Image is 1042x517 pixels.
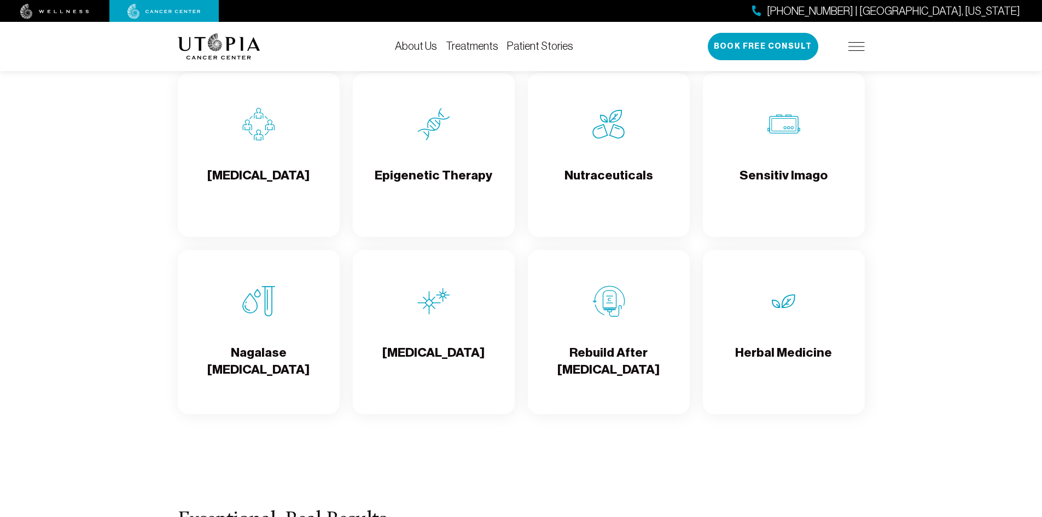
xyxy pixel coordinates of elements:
[417,108,450,141] img: Epigenetic Therapy
[848,42,865,51] img: icon-hamburger
[187,344,331,380] h4: Nagalase [MEDICAL_DATA]
[178,33,260,60] img: logo
[592,108,625,141] img: Nutraceuticals
[446,40,498,52] a: Treatments
[752,3,1020,19] a: [PHONE_NUMBER] | [GEOGRAPHIC_DATA], [US_STATE]
[735,344,832,380] h4: Herbal Medicine
[417,285,450,318] img: Hyperthermia
[708,33,818,60] button: Book Free Consult
[528,73,690,237] a: NutraceuticalsNutraceuticals
[507,40,573,52] a: Patient Stories
[353,250,515,414] a: Hyperthermia[MEDICAL_DATA]
[528,250,690,414] a: Rebuild After ChemoRebuild After [MEDICAL_DATA]
[767,3,1020,19] span: [PHONE_NUMBER] | [GEOGRAPHIC_DATA], [US_STATE]
[353,73,515,237] a: Epigenetic TherapyEpigenetic Therapy
[767,108,800,141] img: Sensitiv Imago
[564,167,653,202] h4: Nutraceuticals
[592,285,625,318] img: Rebuild After Chemo
[703,250,865,414] a: Herbal MedicineHerbal Medicine
[127,4,201,19] img: cancer center
[375,167,492,202] h4: Epigenetic Therapy
[178,250,340,414] a: Nagalase Blood TestNagalase [MEDICAL_DATA]
[382,344,485,380] h4: [MEDICAL_DATA]
[740,167,828,202] h4: Sensitiv Imago
[537,344,681,380] h4: Rebuild After [MEDICAL_DATA]
[207,167,310,202] h4: [MEDICAL_DATA]
[242,285,275,318] img: Nagalase Blood Test
[242,108,275,141] img: Group Therapy
[767,285,800,318] img: Herbal Medicine
[703,73,865,237] a: Sensitiv ImagoSensitiv Imago
[395,40,437,52] a: About Us
[178,73,340,237] a: Group Therapy[MEDICAL_DATA]
[20,4,89,19] img: wellness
